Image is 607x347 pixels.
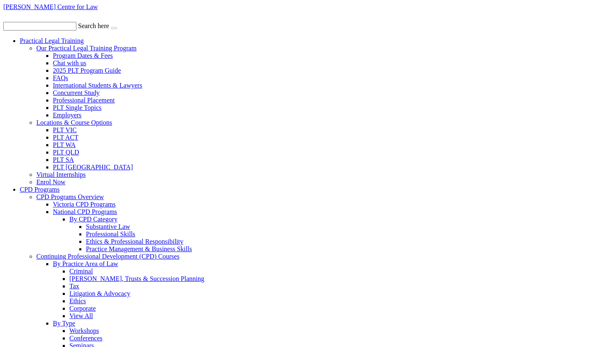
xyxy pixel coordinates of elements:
a: Substantive Law [86,223,130,230]
a: PLT QLD [53,149,79,156]
a: Victoria CPD Programs [53,201,116,208]
a: By CPD Category [69,216,117,223]
a: National CPD Programs [53,208,117,215]
a: Employers [53,112,81,119]
a: CPD Programs [20,186,59,193]
a: View All [69,312,93,319]
a: Program Dates & Fees [53,52,113,59]
a: Professional Skills [86,231,135,238]
a: CPD Programs Overview [36,193,104,200]
a: Corporate [69,305,96,312]
a: PLT ACT [53,134,78,141]
a: Tax [69,283,79,290]
a: PLT Single Topics [53,104,102,111]
a: Virtual Internships [36,171,85,178]
a: FAQs [53,74,68,81]
label: Search here [78,22,109,29]
a: Concurrent Study [53,89,100,96]
a: Professional Placement [53,97,115,104]
img: call-ic [3,11,13,20]
a: Conferences [69,335,102,342]
a: International Students & Lawyers [53,82,142,89]
a: PLT [GEOGRAPHIC_DATA] [53,164,133,171]
a: Continuing Professional Development (CPD) Courses [36,253,180,260]
a: By Practice Area of Law [53,260,118,267]
a: 2025 PLT Program Guide [53,67,121,74]
a: [PERSON_NAME] Centre for Law [3,3,98,10]
a: Enrol Now [36,178,66,185]
a: [PERSON_NAME], Trusts & Succession Planning [69,275,204,282]
a: Practical Legal Training [20,37,84,44]
a: PLT VIC [53,126,77,133]
a: Ethics & Professional Responsibility [86,238,183,245]
a: Our Practical Legal Training Program [36,45,137,52]
a: PLT WA [53,141,76,148]
a: Workshops [69,327,99,334]
a: Locations & Course Options [36,119,112,126]
a: PLT SA [53,156,74,163]
a: Ethics [69,297,86,304]
img: mail-ic [15,12,26,20]
a: Practice Management & Business Skills [86,245,192,252]
a: Criminal [69,268,93,275]
a: By Type [53,320,75,327]
a: Chat with us [53,59,86,67]
a: Litigation & Advocacy [69,290,130,297]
